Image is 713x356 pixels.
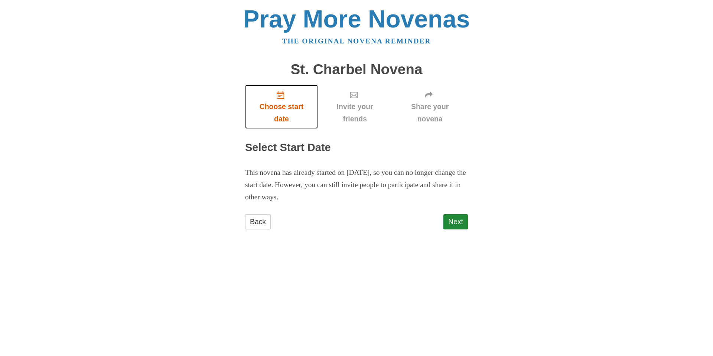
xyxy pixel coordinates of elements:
a: The original novena reminder [282,37,431,45]
p: This novena has already started on [DATE], so you can no longer change the start date. However, y... [245,167,468,203]
span: Share your novena [399,101,460,125]
a: Back [245,214,271,229]
h2: Select Start Date [245,142,468,154]
a: Pray More Novenas [243,5,470,33]
a: Share your novena [392,85,468,129]
h1: St. Charbel Novena [245,62,468,78]
a: Next [443,214,468,229]
a: Choose start date [245,85,318,129]
span: Invite your friends [325,101,384,125]
span: Choose start date [253,101,310,125]
a: Invite your friends [318,85,392,129]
